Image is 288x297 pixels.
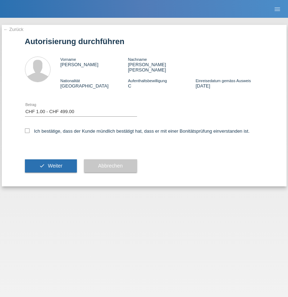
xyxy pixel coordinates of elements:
[61,57,128,67] div: [PERSON_NAME]
[48,163,62,169] span: Weiter
[270,7,284,11] a: menu
[84,159,137,173] button: Abbrechen
[25,37,263,46] h1: Autorisierung durchführen
[25,128,250,134] label: Ich bestätige, dass der Kunde mündlich bestätigt hat, dass er mit einer Bonitätsprüfung einversta...
[195,79,251,83] span: Einreisedatum gemäss Ausweis
[128,78,195,89] div: C
[61,78,128,89] div: [GEOGRAPHIC_DATA]
[25,159,77,173] button: check Weiter
[128,57,147,62] span: Nachname
[39,163,45,169] i: check
[128,57,195,73] div: [PERSON_NAME] [PERSON_NAME]
[128,79,167,83] span: Aufenthaltsbewilligung
[61,79,80,83] span: Nationalität
[61,57,76,62] span: Vorname
[4,27,23,32] a: ← Zurück
[195,78,263,89] div: [DATE]
[274,6,281,13] i: menu
[98,163,123,169] span: Abbrechen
